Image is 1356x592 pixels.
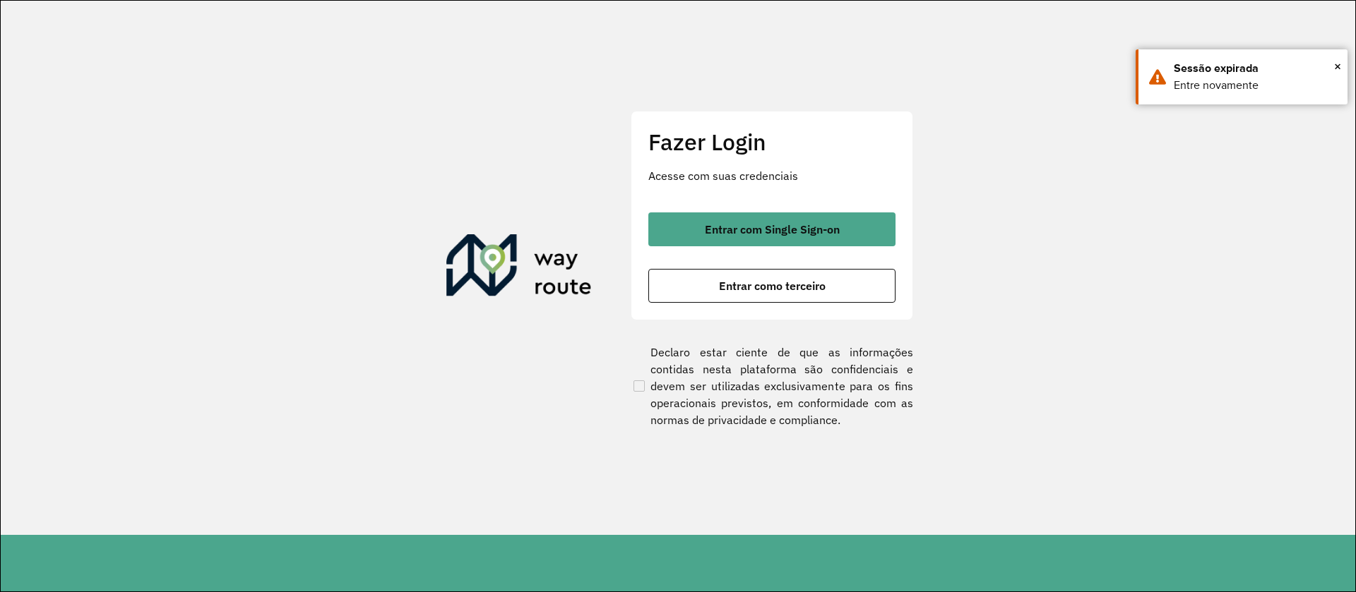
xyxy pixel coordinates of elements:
button: button [648,212,896,246]
span: × [1334,56,1341,77]
span: Entrar com Single Sign-on [705,224,840,235]
div: Entre novamente [1174,77,1337,94]
button: Close [1334,56,1341,77]
div: Sessão expirada [1174,60,1337,77]
img: Roteirizador AmbevTech [446,234,592,302]
h2: Fazer Login [648,128,896,155]
label: Declaro estar ciente de que as informações contidas nesta plataforma são confidenciais e devem se... [631,344,913,428]
span: Entrar como terceiro [719,280,826,291]
p: Acesse com suas credenciais [648,167,896,184]
button: button [648,269,896,303]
